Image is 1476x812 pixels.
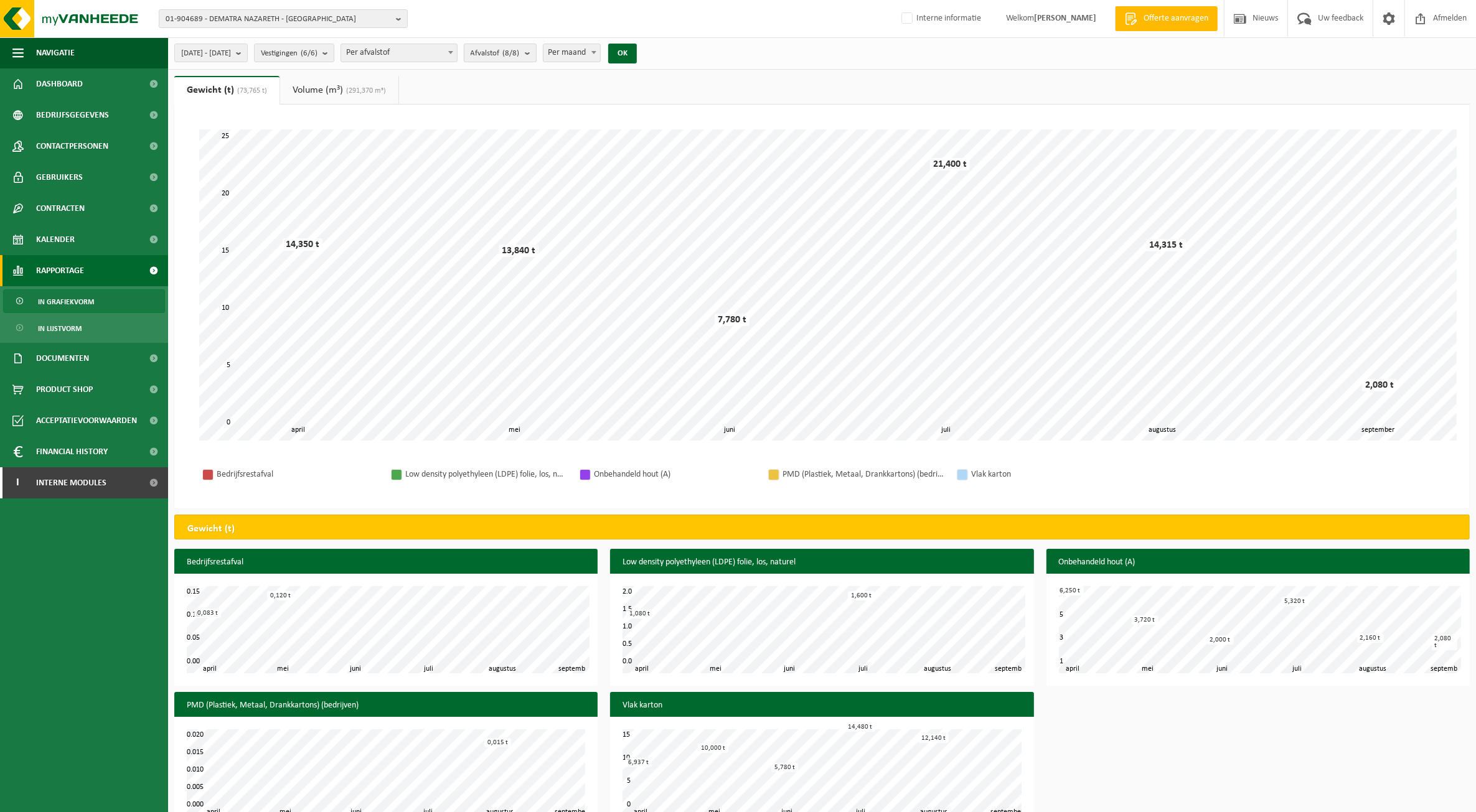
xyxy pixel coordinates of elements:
[1034,14,1096,23] strong: [PERSON_NAME]
[36,343,89,374] span: Documenten
[971,467,1133,482] div: Vlak karton
[405,467,567,482] div: Low density polyethyleen (LDPE) folie, los, naturel
[783,467,944,482] div: PMD (Plastiek, Metaal, Drankkartons) (bedrijven)
[181,44,231,63] span: [DATE] - [DATE]
[503,49,520,57] count: (8/8)
[166,10,391,29] span: 01-904689 - DEMATRA NAZARETH - [GEOGRAPHIC_DATA]
[1432,634,1457,650] div: 2,080 t
[234,87,267,95] span: (73,765 t)
[1057,586,1084,595] div: 6,250 t
[626,609,653,618] div: 1,080 t
[484,738,511,747] div: 0,015 t
[1046,549,1470,576] h3: Onbehandeld hout (A)
[36,131,108,162] span: Contactpersonen
[261,44,317,63] span: Vestigingen
[1282,597,1309,606] div: 5,320 t
[771,763,798,772] div: 5,780 t
[610,549,1033,576] h3: Low density polyethyleen (LDPE) folie, los, naturel
[608,44,637,63] button: OK
[267,591,294,600] div: 0,120 t
[174,44,248,62] button: [DATE] - [DATE]
[301,49,317,57] count: (6/6)
[848,591,875,600] div: 1,600 t
[1362,379,1397,391] div: 2,080 t
[3,289,165,313] a: In grafiekvorm
[36,405,137,436] span: Acceptatievoorwaarden
[625,758,652,767] div: 6,937 t
[1357,633,1384,643] div: 2,160 t
[36,37,75,68] span: Navigatie
[464,44,537,62] button: Afvalstof(8/8)
[1207,635,1234,645] div: 2,000 t
[610,692,1033,719] h3: Vlak karton
[36,255,84,286] span: Rapportage
[36,162,83,193] span: Gebruikers
[38,317,82,340] span: In lijstvorm
[715,314,750,326] div: 7,780 t
[1146,239,1186,251] div: 14,315 t
[12,467,24,498] span: I
[280,76,398,105] a: Volume (m³)
[930,158,970,170] div: 21,400 t
[38,290,94,314] span: In grafiekvorm
[159,9,408,28] button: 01-904689 - DEMATRA NAZARETH - [GEOGRAPHIC_DATA]
[254,44,334,62] button: Vestigingen(6/6)
[1115,6,1218,31] a: Offerte aanvragen
[471,44,520,63] span: Afvalstof
[499,245,538,257] div: 13,840 t
[175,515,247,543] h2: Gewicht (t)
[174,692,598,719] h3: PMD (Plastiek, Metaal, Drankkartons) (bedrijven)
[1132,615,1159,625] div: 3,720 t
[36,436,108,467] span: Financial History
[36,374,93,405] span: Product Shop
[217,467,378,482] div: Bedrijfsrestafval
[36,224,75,255] span: Kalender
[174,76,280,105] a: Gewicht (t)
[899,9,981,28] label: Interne informatie
[918,734,949,743] div: 12,140 t
[594,467,756,482] div: Onbehandeld hout (A)
[174,549,598,576] h3: Bedrijfsrestafval
[36,467,106,498] span: Interne modules
[543,44,601,62] span: Per maand
[36,68,83,100] span: Dashboard
[1140,12,1211,25] span: Offerte aanvragen
[698,744,728,753] div: 10,000 t
[341,44,458,62] span: Per afvalstof
[283,238,322,251] div: 14,350 t
[341,44,457,62] span: Per afvalstof
[36,193,85,224] span: Contracten
[845,722,875,732] div: 14,480 t
[194,609,221,618] div: 0,083 t
[36,100,109,131] span: Bedrijfsgegevens
[3,316,165,340] a: In lijstvorm
[343,87,386,95] span: (291,370 m³)
[543,44,601,62] span: Per maand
